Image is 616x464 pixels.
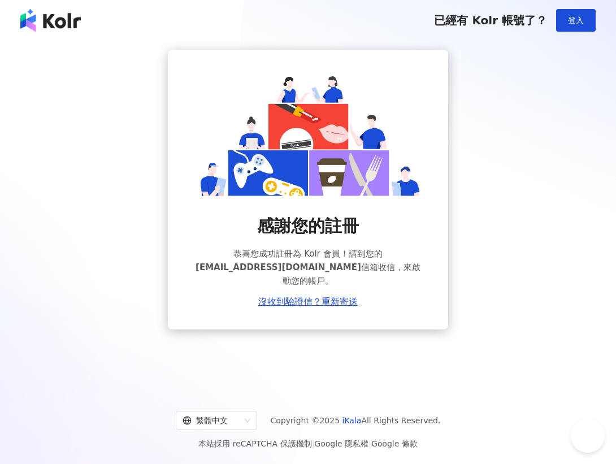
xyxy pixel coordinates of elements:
[368,439,371,448] span: |
[314,439,368,448] a: Google 隱私權
[371,439,418,448] a: Google 條款
[195,72,421,196] img: register success
[312,439,315,448] span: |
[342,416,362,425] a: iKala
[20,9,81,32] img: logo
[196,262,361,272] span: [EMAIL_ADDRESS][DOMAIN_NAME]
[198,437,417,450] span: 本站採用 reCAPTCHA 保護機制
[195,247,421,288] span: 恭喜您成功註冊為 Kolr 會員！請到您的 信箱收信，來啟動您的帳戶。
[258,297,358,307] a: 沒收到驗證信？重新寄送
[571,419,605,453] iframe: Help Scout Beacon - Open
[271,414,441,427] span: Copyright © 2025 All Rights Reserved.
[556,9,596,32] button: 登入
[183,411,240,430] div: 繁體中文
[568,16,584,25] span: 登入
[257,214,359,238] span: 感謝您的註冊
[434,14,547,27] span: 已經有 Kolr 帳號了？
